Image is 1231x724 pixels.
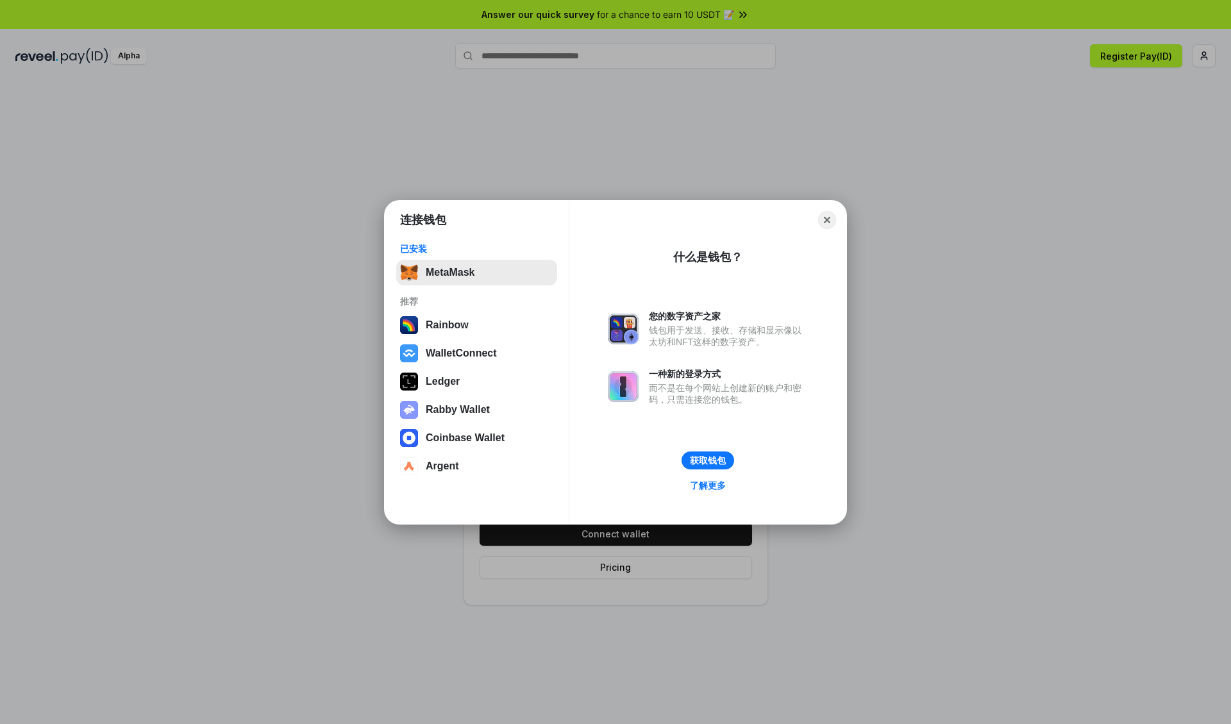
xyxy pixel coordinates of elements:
[400,212,446,228] h1: 连接钱包
[426,319,469,331] div: Rainbow
[649,310,808,322] div: 您的数字资产之家
[400,316,418,334] img: svg+xml,%3Csvg%20width%3D%22120%22%20height%3D%22120%22%20viewBox%3D%220%200%20120%20120%22%20fil...
[400,457,418,475] img: svg+xml,%3Csvg%20width%3D%2228%22%20height%3D%2228%22%20viewBox%3D%220%200%2028%2028%22%20fill%3D...
[818,211,836,229] button: Close
[682,451,734,469] button: 获取钱包
[396,260,557,285] button: MetaMask
[396,453,557,479] button: Argent
[649,382,808,405] div: 而不是在每个网站上创建新的账户和密码，只需连接您的钱包。
[396,369,557,394] button: Ledger
[649,324,808,348] div: 钱包用于发送、接收、存储和显示像以太坊和NFT这样的数字资产。
[400,429,418,447] img: svg+xml,%3Csvg%20width%3D%2228%22%20height%3D%2228%22%20viewBox%3D%220%200%2028%2028%22%20fill%3D...
[426,376,460,387] div: Ledger
[396,425,557,451] button: Coinbase Wallet
[400,296,553,307] div: 推荐
[426,267,474,278] div: MetaMask
[608,314,639,344] img: svg+xml,%3Csvg%20xmlns%3D%22http%3A%2F%2Fwww.w3.org%2F2000%2Fsvg%22%20fill%3D%22none%22%20viewBox...
[400,401,418,419] img: svg+xml,%3Csvg%20xmlns%3D%22http%3A%2F%2Fwww.w3.org%2F2000%2Fsvg%22%20fill%3D%22none%22%20viewBox...
[673,249,742,265] div: 什么是钱包？
[426,432,505,444] div: Coinbase Wallet
[400,243,553,255] div: 已安装
[396,312,557,338] button: Rainbow
[400,373,418,391] img: svg+xml,%3Csvg%20xmlns%3D%22http%3A%2F%2Fwww.w3.org%2F2000%2Fsvg%22%20width%3D%2228%22%20height%3...
[690,455,726,466] div: 获取钱包
[396,397,557,423] button: Rabby Wallet
[396,341,557,366] button: WalletConnect
[400,264,418,282] img: svg+xml,%3Csvg%20fill%3D%22none%22%20height%3D%2233%22%20viewBox%3D%220%200%2035%2033%22%20width%...
[400,344,418,362] img: svg+xml,%3Csvg%20width%3D%2228%22%20height%3D%2228%22%20viewBox%3D%220%200%2028%2028%22%20fill%3D...
[426,460,459,472] div: Argent
[649,368,808,380] div: 一种新的登录方式
[682,477,733,494] a: 了解更多
[426,348,497,359] div: WalletConnect
[690,480,726,491] div: 了解更多
[608,371,639,402] img: svg+xml,%3Csvg%20xmlns%3D%22http%3A%2F%2Fwww.w3.org%2F2000%2Fsvg%22%20fill%3D%22none%22%20viewBox...
[426,404,490,416] div: Rabby Wallet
